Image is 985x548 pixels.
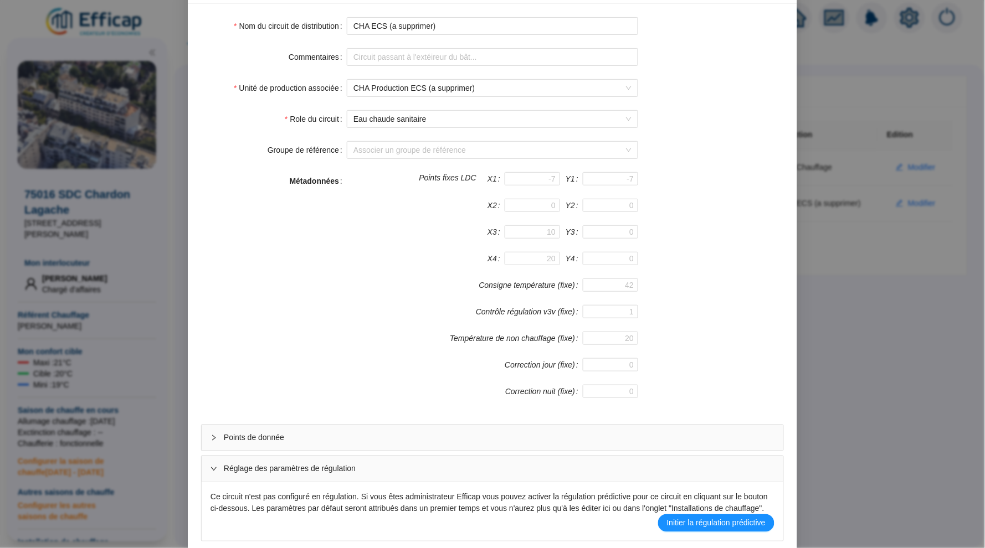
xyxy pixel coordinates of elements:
[658,514,774,532] button: Initier la régulation prédictive
[211,491,774,514] div: Ce circuit n'est pas configuré en régulation. Si vous êtes administrateur Efficap vous pouvez act...
[505,225,560,239] input: X3
[419,172,476,199] div: Points fixes LDC
[268,141,347,159] label: Groupe de référence
[224,463,774,474] span: Réglage des paramètres de régulation
[488,225,505,239] label: X3
[583,385,638,398] input: Correction nuit (fixe)
[566,199,583,212] label: Y2
[583,358,638,371] input: Correction jour (fixe)
[202,456,783,482] div: Réglage des paramètres de régulation
[353,111,632,127] span: Eau chaude sanitaire
[285,110,347,128] label: Role du circuit
[347,48,638,66] input: Commentaires
[488,252,505,265] label: X4
[505,385,583,398] label: Correction nuit (fixe)
[583,172,638,185] input: Y1
[476,305,583,318] label: Contrôle régulation v3v (fixe)
[505,199,560,212] input: X2
[505,358,583,371] label: Correction jour (fixe)
[583,332,638,345] input: Température de non chauffage (fixe)
[488,199,505,212] label: X2
[234,79,347,97] label: Unité de production associée
[290,177,339,185] strong: Métadonnées
[583,225,638,239] input: Y3
[583,305,638,318] input: Contrôle régulation v3v (fixe)
[566,172,583,185] label: Y1
[505,172,560,185] input: X1
[583,199,638,212] input: Y2
[566,225,583,239] label: Y3
[347,17,638,35] input: Nom du circuit de distribution
[211,466,217,472] span: expanded
[202,425,783,451] div: Points de donnée
[583,252,638,265] input: Y4
[566,252,583,265] label: Y4
[234,17,347,35] label: Nom du circuit de distribution
[488,172,505,185] label: X1
[667,518,766,529] span: Initier la régulation prédictive
[289,48,347,66] label: Commentaires
[450,332,583,345] label: Température de non chauffage (fixe)
[224,432,774,443] span: Points de donnée
[479,278,583,292] label: Consigne température (fixe)
[583,278,638,292] input: Consigne température (fixe)
[353,80,632,96] span: CHA Production ECS (a supprimer)
[505,252,560,265] input: X4
[211,435,217,441] span: collapsed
